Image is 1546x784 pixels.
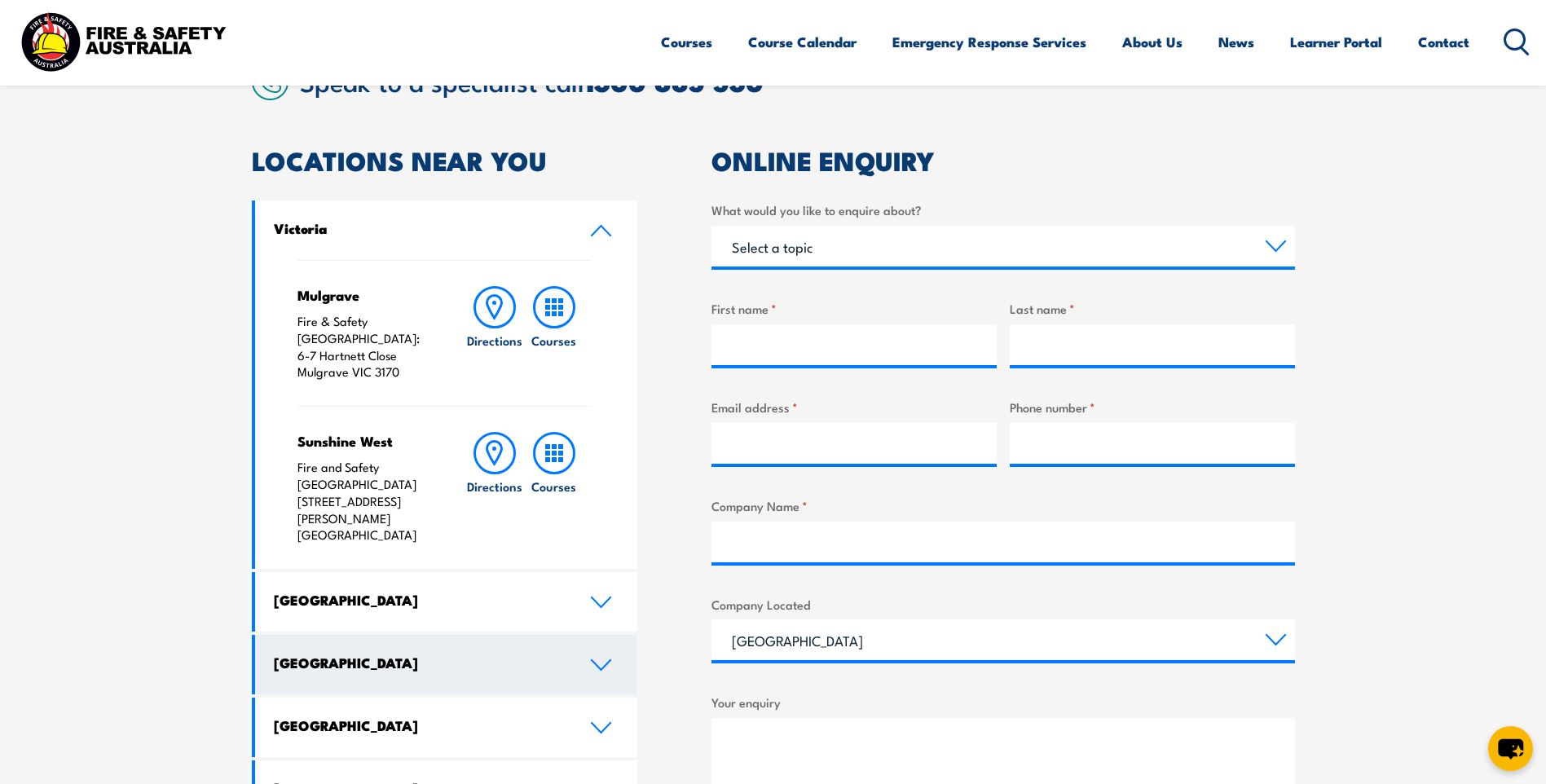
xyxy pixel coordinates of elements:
a: Courses [525,432,584,544]
a: [GEOGRAPHIC_DATA] [255,572,638,632]
h4: [GEOGRAPHIC_DATA] [274,591,566,609]
h2: Speak to a specialist call [300,66,1295,95]
a: [GEOGRAPHIC_DATA] [255,635,638,694]
label: Company Located [711,595,1295,614]
label: Phone number [1010,398,1295,416]
p: Fire & Safety [GEOGRAPHIC_DATA]: 6-7 Hartnett Close Mulgrave VIC 3170 [297,313,434,381]
label: What would you like to enquire about? [711,200,1295,219]
h4: Sunshine West [297,432,434,450]
a: [GEOGRAPHIC_DATA] [255,698,638,757]
a: Course Calendar [748,20,857,64]
label: Last name [1010,299,1295,318]
a: Directions [465,432,524,544]
a: Courses [525,286,584,381]
label: Company Name [711,496,1295,515]
label: First name [711,299,997,318]
a: About Us [1122,20,1183,64]
a: Contact [1418,20,1469,64]
a: Victoria [255,200,638,260]
a: Directions [465,286,524,381]
a: Learner Portal [1290,20,1382,64]
h6: Directions [467,332,522,349]
h2: LOCATIONS NEAR YOU [252,148,638,171]
h4: Mulgrave [297,286,434,304]
a: Emergency Response Services [892,20,1086,64]
h4: [GEOGRAPHIC_DATA] [274,654,566,672]
h4: [GEOGRAPHIC_DATA] [274,716,566,734]
p: Fire and Safety [GEOGRAPHIC_DATA] [STREET_ADDRESS][PERSON_NAME] [GEOGRAPHIC_DATA] [297,459,434,544]
label: Your enquiry [711,693,1295,711]
h6: Courses [531,478,576,495]
h2: ONLINE ENQUIRY [711,148,1295,171]
h6: Courses [531,332,576,349]
h4: Victoria [274,219,566,237]
a: News [1218,20,1254,64]
label: Email address [711,398,997,416]
a: Courses [661,20,712,64]
button: chat-button [1488,726,1533,771]
h6: Directions [467,478,522,495]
